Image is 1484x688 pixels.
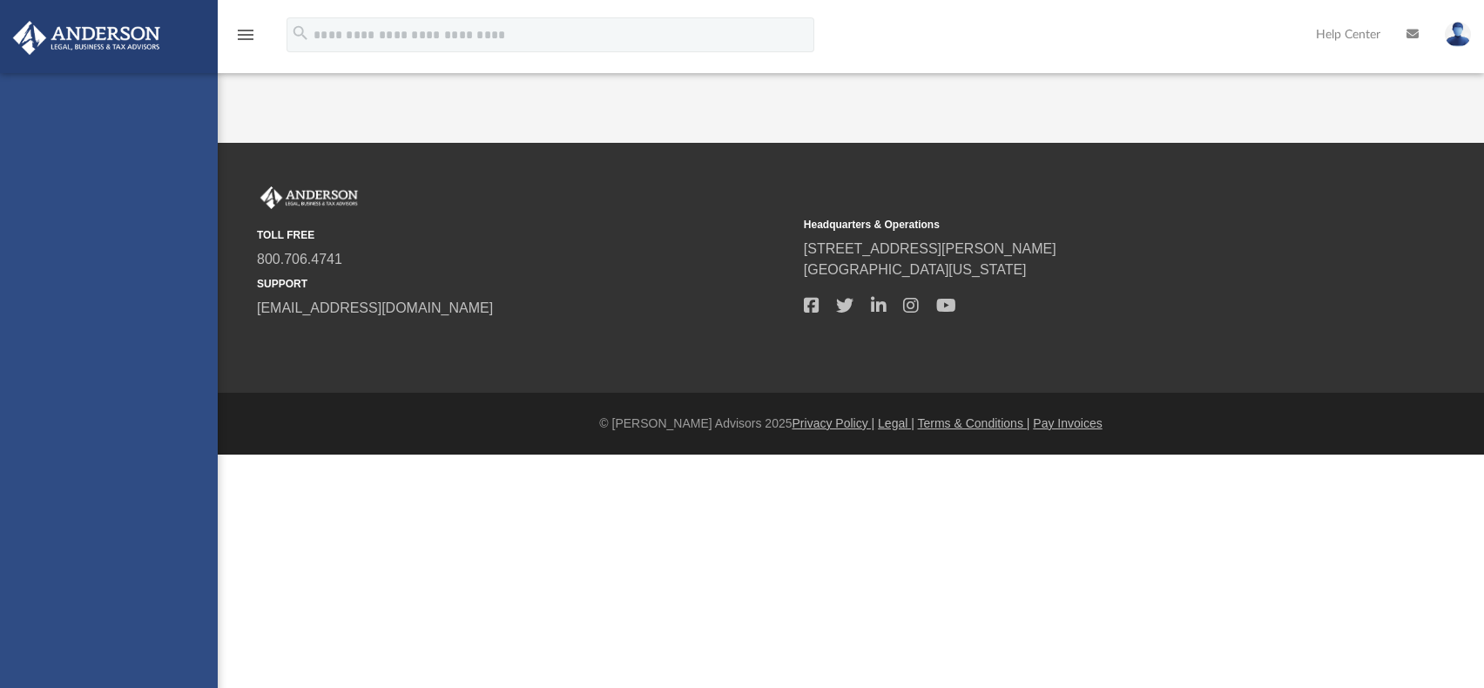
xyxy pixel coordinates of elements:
i: search [291,24,310,43]
a: 800.706.4741 [257,252,342,266]
a: [EMAIL_ADDRESS][DOMAIN_NAME] [257,300,493,315]
small: TOLL FREE [257,227,792,243]
a: Terms & Conditions | [918,416,1030,430]
img: User Pic [1445,22,1471,47]
a: [GEOGRAPHIC_DATA][US_STATE] [804,262,1027,277]
div: © [PERSON_NAME] Advisors 2025 [218,415,1484,433]
small: SUPPORT [257,276,792,292]
img: Anderson Advisors Platinum Portal [257,186,361,209]
a: Privacy Policy | [793,416,875,430]
a: [STREET_ADDRESS][PERSON_NAME] [804,241,1056,256]
i: menu [235,24,256,45]
a: Legal | [878,416,914,430]
a: menu [235,33,256,45]
small: Headquarters & Operations [804,217,1339,233]
img: Anderson Advisors Platinum Portal [8,21,165,55]
a: Pay Invoices [1033,416,1102,430]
